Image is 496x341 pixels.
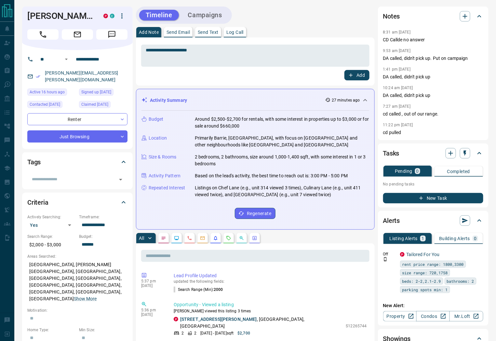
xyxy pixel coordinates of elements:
p: Min Size: [79,327,127,333]
div: Criteria [27,195,127,210]
p: DA called, didn't pick up [383,92,483,99]
p: [DATE] [141,312,164,317]
a: Property [383,311,417,321]
p: CD Callde no answer [383,36,483,43]
p: New Alert: [383,302,483,309]
svg: Email Verified [36,74,40,79]
svg: Requests [226,236,231,241]
span: beds: 2-2,2.1-2.9 [402,278,441,284]
p: Search Range: [27,234,76,239]
button: Open [116,175,125,184]
p: 5:36 pm [141,308,164,312]
p: Based on the lead's activity, the best time to reach out is: 3:00 PM - 5:00 PM [195,172,348,179]
h2: Criteria [27,197,48,208]
p: 1:41 pm [DATE] [383,67,411,72]
p: 7:27 am [DATE] [383,104,411,109]
h2: Tags [27,157,41,167]
h1: [PERSON_NAME] [27,11,94,21]
p: Search Range (Min) : [174,287,223,293]
p: Size & Rooms [149,154,177,160]
p: Activity Summary [150,97,187,104]
p: 2 [181,330,184,336]
p: No pending tasks [383,179,483,189]
span: Active 16 hours ago [30,89,65,95]
div: Just Browsing [27,130,127,143]
p: Activity Pattern [149,172,181,179]
div: Mon Sep 15 2025 [27,89,76,98]
p: Add Note [139,30,159,34]
p: 1 [422,236,424,241]
svg: Push Notification Only [383,257,388,262]
button: Open [62,55,70,63]
div: property.ca [103,14,108,18]
svg: Opportunities [239,236,244,241]
p: Building Alerts [439,236,470,241]
h2: Alerts [383,215,400,226]
p: Opportunity - Viewed a listing [174,301,367,308]
p: 0 [474,236,476,241]
button: Regenerate [235,208,275,219]
button: Campaigns [181,10,229,20]
button: Show More [74,295,97,302]
p: [PERSON_NAME] viewed this listing 3 times [174,308,367,314]
p: updated the following fields: [174,279,367,284]
p: $2,700 [237,330,250,336]
span: bathrooms: 2 [447,278,474,284]
svg: Calls [187,236,192,241]
svg: Lead Browsing Activity [174,236,179,241]
p: Home Type: [27,327,76,333]
p: 27 minutes ago [332,97,360,103]
svg: Listing Alerts [213,236,218,241]
p: Send Text [198,30,219,34]
p: 2 bedrooms, 2 bathrooms, size around 1,000-1,400 sqft, with some interest in 1 or 3 bedrooms [195,154,369,167]
span: size range: 720,1758 [402,269,448,276]
div: Yes [27,220,76,230]
p: DA called, didn't pick up [383,74,483,80]
span: Contacted [DATE] [30,101,60,108]
div: Tasks [383,145,483,161]
p: S12265744 [346,323,367,329]
svg: Emails [200,236,205,241]
div: Activity Summary27 minutes ago [141,94,369,106]
p: Budget: [79,234,127,239]
p: Completed [447,169,470,174]
span: parking spots min: 1 [402,286,448,293]
svg: Agent Actions [252,236,257,241]
p: Repeated Interest [149,184,185,191]
p: 11:22 pm [DATE] [383,123,413,127]
p: Lead Profile Updated [174,272,367,279]
div: Tue Jul 08 2025 [79,89,127,98]
p: Timeframe: [79,214,127,220]
p: cd pulled [383,129,483,136]
a: Mr.Loft [449,311,483,321]
p: [DATE] - [DATE] sqft [200,330,234,336]
button: New Task [383,193,483,203]
p: 9:53 am [DATE] [383,48,411,53]
p: All [139,236,144,240]
p: cd called , out of our range. [383,111,483,117]
span: Call [27,29,59,40]
p: 0 [416,169,419,173]
h2: Notes [383,11,400,21]
p: Around $2,500-$2,700 for rentals, with some interest in properties up to $3,000 or for sale aroun... [195,116,369,130]
a: Tailored For You [407,252,440,257]
span: Signed up [DATE] [81,89,111,95]
h2: Tasks [383,148,399,158]
p: Actively Searching: [27,214,76,220]
p: Location [149,135,167,142]
span: 2000 [214,287,223,292]
p: Listing Alerts [390,236,418,241]
div: Renter [27,113,127,125]
span: Email [62,29,93,40]
span: Claimed [DATE] [81,101,108,108]
p: Budget [149,116,164,123]
div: Notes [383,8,483,24]
div: Tags [27,154,127,170]
a: [PERSON_NAME][EMAIL_ADDRESS][PERSON_NAME][DOMAIN_NAME] [45,70,118,82]
a: [STREET_ADDRESS][PERSON_NAME] [180,317,257,322]
p: Listings on Chef Lane (e.g., unit 314 viewed 3 times), Culinary Lane (e.g., unit 411 viewed twice... [195,184,369,198]
div: Fri Sep 12 2025 [27,101,76,110]
p: 10:24 am [DATE] [383,86,413,90]
div: Tue Jul 08 2025 [79,101,127,110]
p: Motivation: [27,307,127,313]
